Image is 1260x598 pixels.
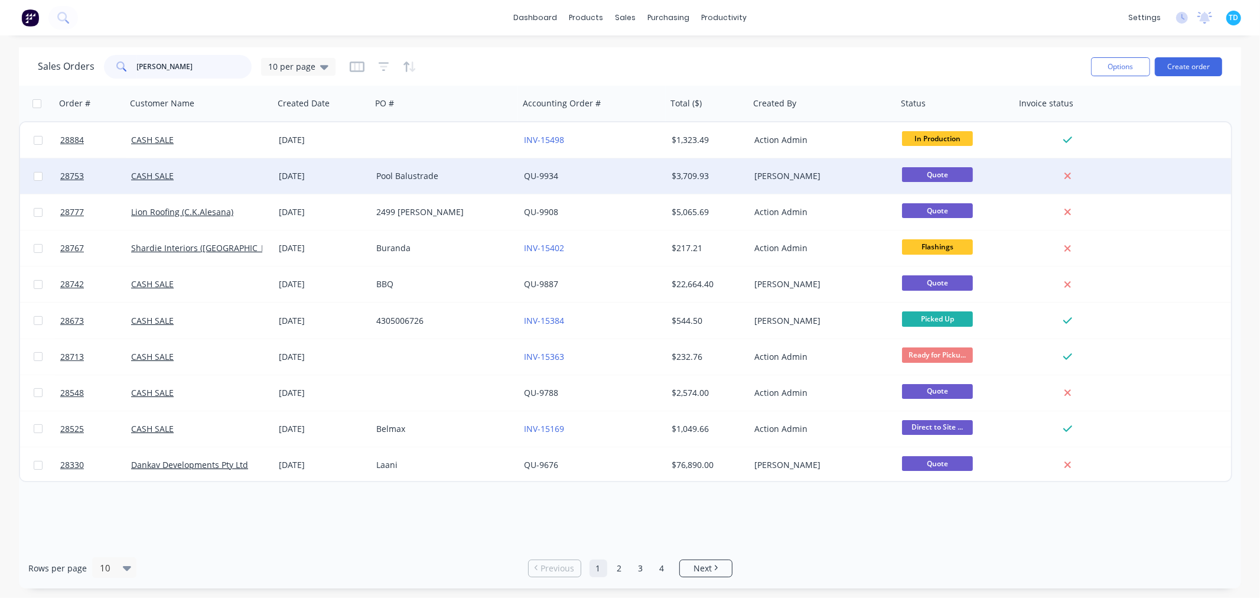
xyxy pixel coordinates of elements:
div: Action Admin [754,387,885,399]
span: 28330 [60,459,84,471]
div: Action Admin [754,242,885,254]
span: Direct to Site ... [902,420,973,435]
a: Next page [680,563,732,574]
input: Search... [137,55,252,79]
span: 28673 [60,315,84,327]
a: INV-15498 [524,134,564,145]
a: CASH SALE [131,278,174,290]
div: purchasing [642,9,695,27]
span: 28742 [60,278,84,290]
span: 10 per page [268,60,315,73]
a: Shardie Interiors ([GEOGRAPHIC_DATA]) Pty Ltd [131,242,315,253]
a: dashboard [507,9,563,27]
div: 2499 [PERSON_NAME] [376,206,507,218]
div: [DATE] [279,242,367,254]
span: 28884 [60,134,84,146]
span: Quote [902,384,973,399]
div: $76,890.00 [672,459,741,471]
a: QU-9788 [524,387,558,398]
div: 4305006726 [376,315,507,327]
div: settings [1122,9,1167,27]
a: Dankav Developments Pty Ltd [131,459,248,470]
a: Previous page [529,563,581,574]
a: 28753 [60,158,131,194]
span: Next [694,563,712,574]
a: QU-9908 [524,206,558,217]
div: Laani [376,459,507,471]
div: $2,574.00 [672,387,741,399]
div: Status [901,97,926,109]
div: Created Date [278,97,330,109]
a: Lion Roofing (C.K.Alesana) [131,206,233,217]
span: Picked Up [902,311,973,326]
span: 28713 [60,351,84,363]
a: 28767 [60,230,131,266]
a: 28713 [60,339,131,375]
a: CASH SALE [131,170,174,181]
a: Page 2 [611,560,629,577]
a: QU-9887 [524,278,558,290]
div: [PERSON_NAME] [754,315,885,327]
a: 28673 [60,303,131,339]
span: Rows per page [28,563,87,574]
div: $544.50 [672,315,741,327]
div: productivity [695,9,753,27]
a: QU-9676 [524,459,558,470]
span: Ready for Picku... [902,347,973,362]
div: Invoice status [1019,97,1073,109]
div: [DATE] [279,351,367,363]
a: 28525 [60,411,131,447]
a: 28777 [60,194,131,230]
div: BBQ [376,278,507,290]
div: Action Admin [754,423,885,435]
img: Factory [21,9,39,27]
a: INV-15402 [524,242,564,253]
div: Action Admin [754,134,885,146]
div: [PERSON_NAME] [754,459,885,471]
a: 28330 [60,447,131,483]
div: $217.21 [672,242,741,254]
div: [DATE] [279,206,367,218]
a: Page 3 [632,560,650,577]
span: 28753 [60,170,84,182]
a: Page 4 [653,560,671,577]
div: Buranda [376,242,507,254]
div: $22,664.40 [672,278,741,290]
div: [PERSON_NAME] [754,278,885,290]
span: TD [1229,12,1239,23]
div: [PERSON_NAME] [754,170,885,182]
a: CASH SALE [131,134,174,145]
a: INV-15169 [524,423,564,434]
div: sales [609,9,642,27]
div: products [563,9,609,27]
a: 28742 [60,266,131,302]
div: Customer Name [130,97,194,109]
a: CASH SALE [131,315,174,326]
div: $5,065.69 [672,206,741,218]
button: Create order [1155,57,1222,76]
span: Previous [541,563,574,574]
div: $3,709.93 [672,170,741,182]
div: Order # [59,97,90,109]
div: Action Admin [754,206,885,218]
div: Total ($) [670,97,702,109]
span: Quote [902,203,973,218]
a: QU-9934 [524,170,558,181]
div: [DATE] [279,315,367,327]
a: 28548 [60,375,131,411]
a: INV-15363 [524,351,564,362]
h1: Sales Orders [38,61,95,72]
div: Action Admin [754,351,885,363]
a: CASH SALE [131,423,174,434]
span: Quote [902,275,973,290]
a: CASH SALE [131,387,174,398]
span: 28767 [60,242,84,254]
a: CASH SALE [131,351,174,362]
button: Options [1091,57,1150,76]
a: Page 1 is your current page [590,560,607,577]
span: 28548 [60,387,84,399]
div: [DATE] [279,170,367,182]
div: $1,049.66 [672,423,741,435]
div: Accounting Order # [523,97,601,109]
div: Created By [753,97,796,109]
